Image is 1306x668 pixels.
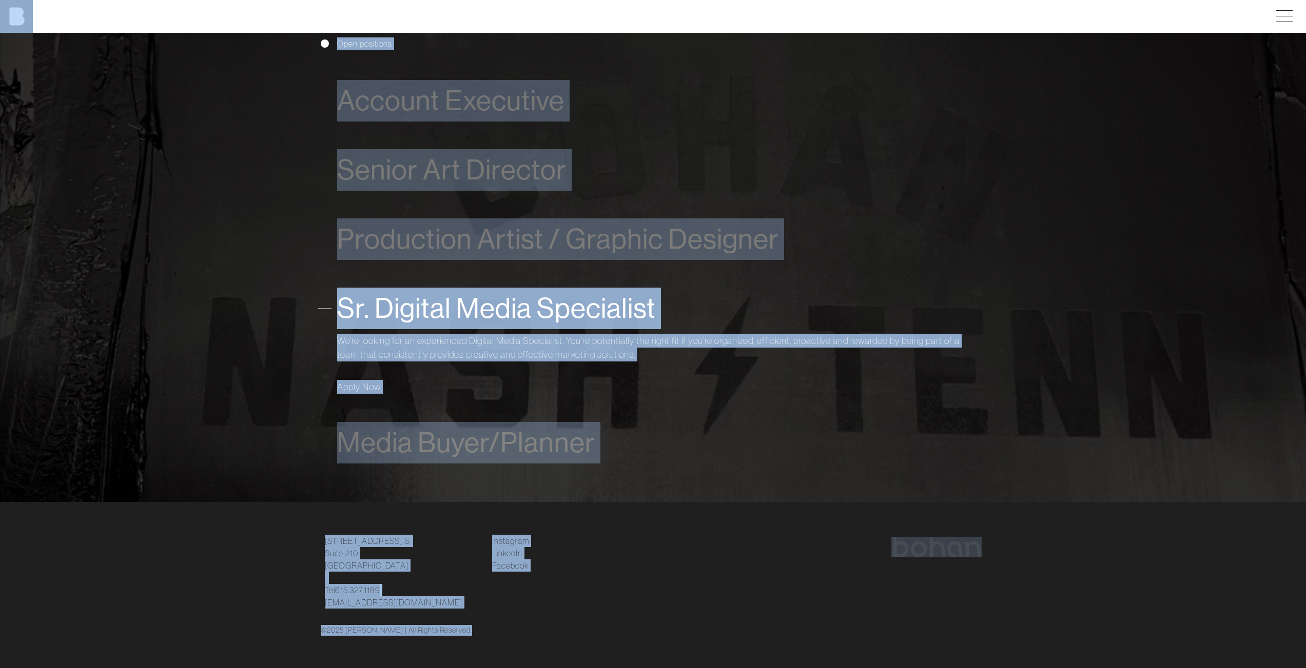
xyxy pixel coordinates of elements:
[337,224,779,255] span: Production Artist / Graphic Designer
[337,85,564,116] span: Account Executive
[492,559,529,572] a: Facebook
[325,535,411,572] a: [STREET_ADDRESS] S.Suite 210[GEOGRAPHIC_DATA]
[492,535,529,547] a: Instagram
[337,37,392,50] span: Open positions
[337,427,595,458] span: Media Buyer/Planner
[325,584,480,609] p: Tel
[492,547,522,559] a: LinkedIn
[325,596,462,609] a: [EMAIL_ADDRESS][DOMAIN_NAME]
[337,381,381,393] span: Apply Now
[337,293,656,324] span: Sr. Digital Media Specialist
[321,625,986,636] div: © 2025
[345,625,472,636] p: [PERSON_NAME] | All Rights Reserved.
[335,584,380,596] a: 615.327.1189
[337,334,969,361] p: We’re looking for an experienced Digital Media Specialist. You’re potentially the right fit if yo...
[337,154,567,186] span: Senior Art Director
[891,537,982,557] img: bohan logo
[337,380,381,394] a: Apply Now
